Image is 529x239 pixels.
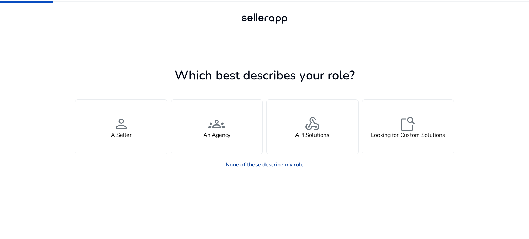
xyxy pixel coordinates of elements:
[362,99,454,154] button: feature_searchLooking for Custom Solutions
[113,116,129,132] span: person
[111,132,132,139] h4: A Seller
[304,116,321,132] span: webhook
[203,132,230,139] h4: An Agency
[171,99,263,154] button: groupsAn Agency
[75,68,454,83] h1: Which best describes your role?
[75,99,167,154] button: personA Seller
[208,116,225,132] span: groups
[295,132,329,139] h4: API Solutions
[400,116,416,132] span: feature_search
[266,99,359,154] button: webhookAPI Solutions
[220,158,309,172] a: None of these describe my role
[371,132,445,139] h4: Looking for Custom Solutions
